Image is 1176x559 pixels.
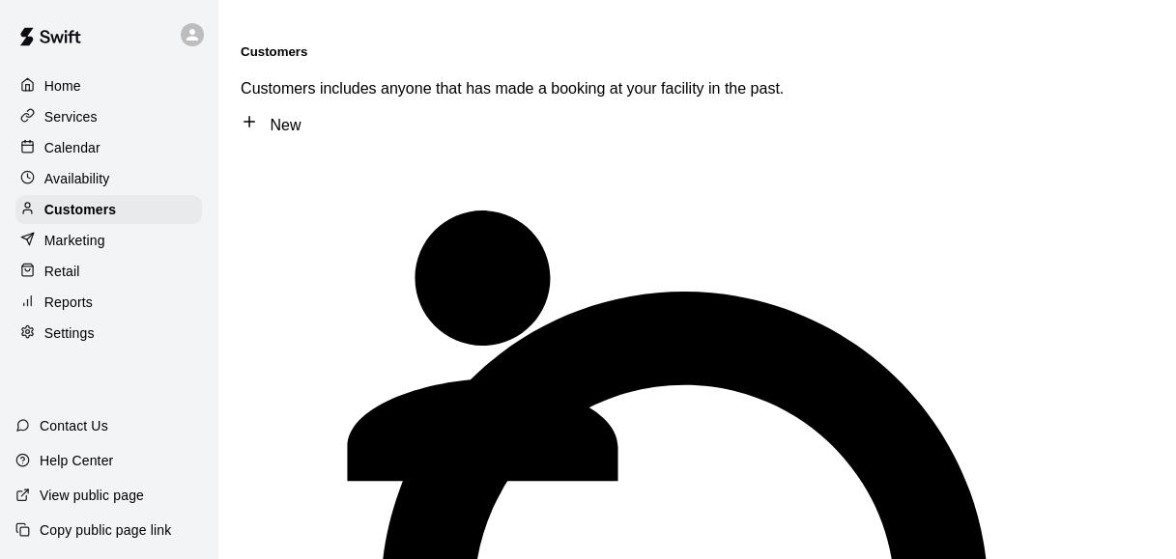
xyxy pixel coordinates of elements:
div: Byron Hawkins [279,143,820,552]
p: Marketing [44,231,105,250]
a: Settings [15,319,202,348]
p: Help Center [40,451,113,470]
a: Marketing [15,226,202,255]
p: Retail [44,262,80,281]
p: View public page [40,486,144,505]
a: Home [15,71,202,100]
p: Reports [44,293,93,312]
a: Customers [15,195,202,224]
a: Reports [15,288,202,317]
p: Calendar [44,138,100,157]
p: Customers [44,200,116,219]
p: Availability [44,169,110,188]
a: Services [15,102,202,131]
a: Calendar [15,133,202,162]
p: Services [44,107,98,126]
p: Contact Us [40,416,108,435]
a: New [241,117,301,133]
p: Copy public page link [40,520,171,540]
p: Home [44,76,81,96]
p: Settings [44,323,95,343]
a: Retail [15,257,202,286]
a: Availability [15,164,202,193]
